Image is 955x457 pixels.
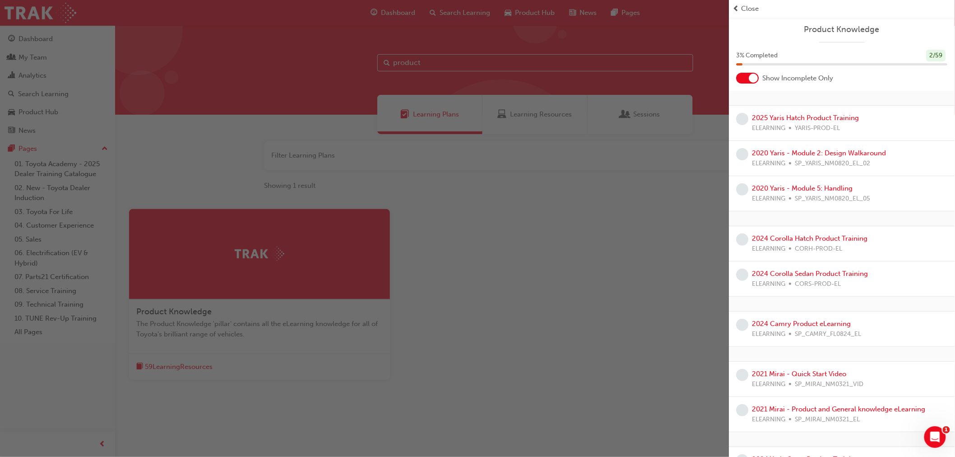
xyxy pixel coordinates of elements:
[943,426,950,434] span: 1
[752,149,886,157] a: 2020 Yaris - Module 2: Design Walkaround
[737,183,749,196] span: learningRecordVerb_NONE-icon
[927,50,946,62] div: 2 / 59
[795,194,871,204] span: SP_YARIS_NM0820_EL_05
[752,159,786,169] span: ELEARNING
[752,370,847,378] a: 2021 Mirai - Quick Start Video
[763,73,834,84] span: Show Incomplete Only
[742,4,759,14] span: Close
[752,329,786,340] span: ELEARNING
[795,123,840,134] span: YARIS-PROD-EL
[733,4,951,14] button: prev-iconClose
[752,244,786,254] span: ELEARNING
[737,319,749,331] span: learningRecordVerb_NONE-icon
[795,329,862,340] span: SP_CAMRY_FL0824_EL
[737,148,749,160] span: learningRecordVerb_NONE-icon
[737,233,749,246] span: learningRecordVerb_NONE-icon
[795,159,871,169] span: SP_YARIS_NM0820_EL_02
[752,405,926,413] a: 2021 Mirai - Product and General knowledge eLearning
[924,426,946,448] iframe: Intercom live chat
[752,415,786,425] span: ELEARNING
[737,24,948,35] a: Product Knowledge
[752,234,868,242] a: 2024 Corolla Hatch Product Training
[795,244,843,254] span: CORH-PROD-EL
[795,379,864,390] span: SP_MIRAI_NM0321_VID
[737,113,749,125] span: learningRecordVerb_NONE-icon
[752,270,868,278] a: 2024 Corolla Sedan Product Training
[752,379,786,390] span: ELEARNING
[752,194,786,204] span: ELEARNING
[737,369,749,381] span: learningRecordVerb_NONE-icon
[752,184,853,192] a: 2020 Yaris - Module 5: Handling
[752,279,786,289] span: ELEARNING
[737,404,749,416] span: learningRecordVerb_NONE-icon
[733,4,740,14] span: prev-icon
[752,114,859,122] a: 2025 Yaris Hatch Product Training
[737,269,749,281] span: learningRecordVerb_NONE-icon
[752,123,786,134] span: ELEARNING
[795,279,841,289] span: CORS-PROD-EL
[752,320,851,328] a: 2024 Camry Product eLearning
[737,51,778,61] span: 3 % Completed
[795,415,860,425] span: SP_MIRAI_NM0321_EL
